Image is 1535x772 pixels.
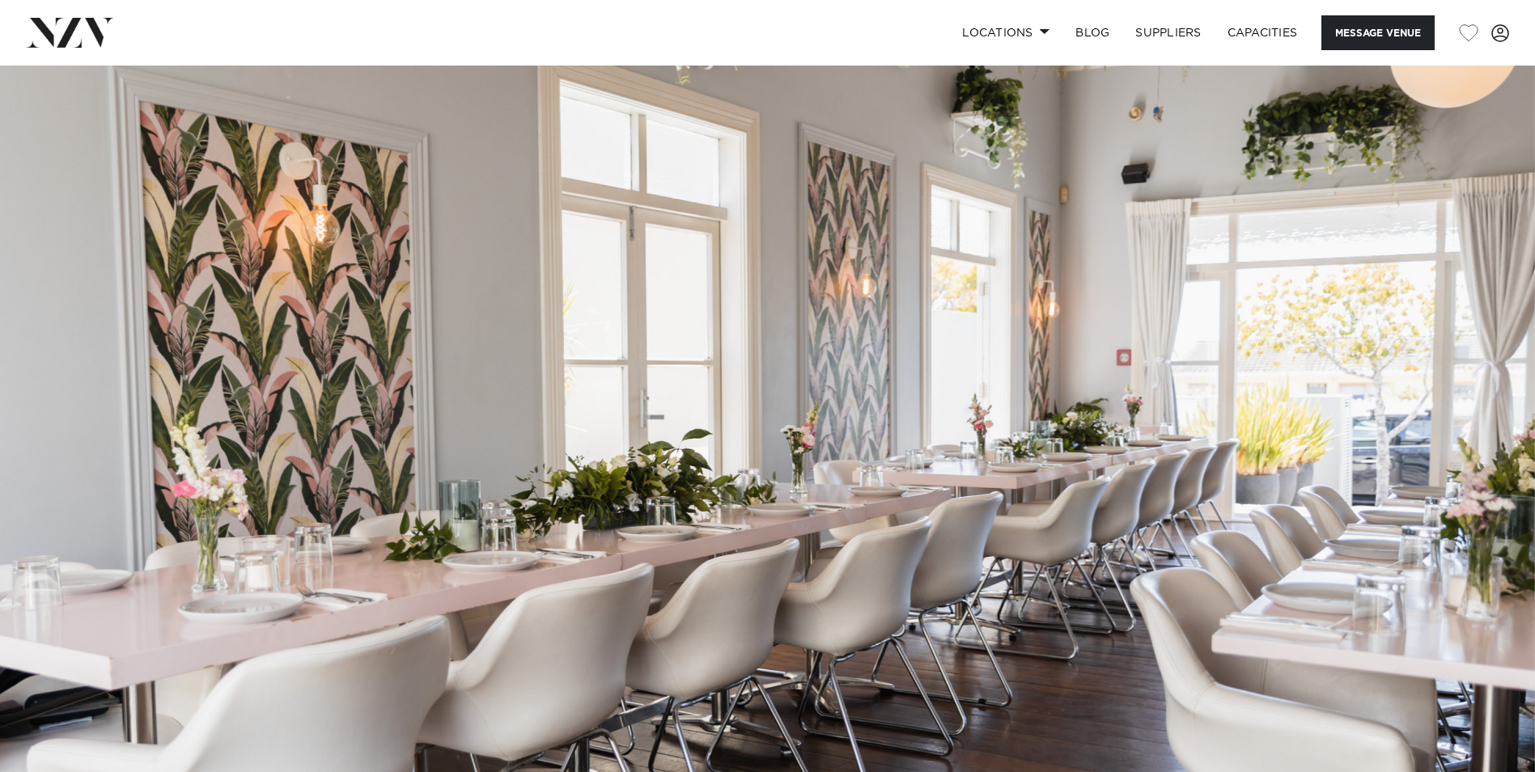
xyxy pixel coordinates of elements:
[949,15,1062,50] a: Locations
[1062,15,1122,50] a: BLOG
[26,18,114,47] img: nzv-logo.png
[1321,15,1435,50] button: Message Venue
[1122,15,1214,50] a: SUPPLIERS
[1215,15,1311,50] a: Capacities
